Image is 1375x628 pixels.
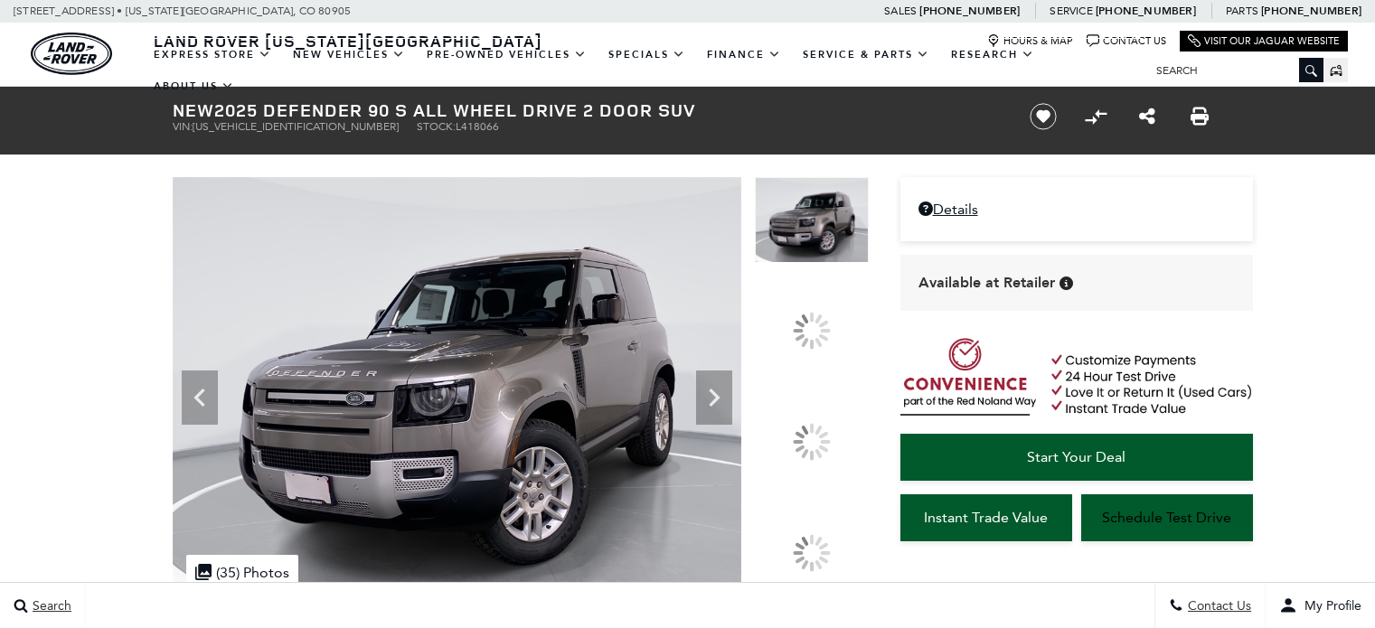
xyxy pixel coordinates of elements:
a: Start Your Deal [900,434,1253,481]
span: Instant Trade Value [924,509,1048,526]
a: Contact Us [1087,34,1166,48]
span: Contact Us [1183,598,1251,614]
img: New 2025 Silicon Silver LAND ROVER S image 1 [755,177,869,263]
a: Pre-Owned Vehicles [416,39,598,70]
span: [US_VEHICLE_IDENTIFICATION_NUMBER] [193,120,399,133]
a: Hours & Map [987,34,1073,48]
input: Search [1143,60,1323,81]
a: Research [940,39,1045,70]
span: L418066 [456,120,499,133]
span: Stock: [417,120,456,133]
a: [PHONE_NUMBER] [919,4,1020,18]
span: VIN: [173,120,193,133]
a: [PHONE_NUMBER] [1261,4,1361,18]
span: Parts [1226,5,1258,17]
a: Visit Our Jaguar Website [1188,34,1340,48]
a: Instant Trade Value [900,494,1072,541]
img: Land Rover [31,33,112,75]
a: Finance [696,39,792,70]
a: [PHONE_NUMBER] [1096,4,1196,18]
a: EXPRESS STORE [143,39,282,70]
img: New 2025 Silicon Silver LAND ROVER S image 1 [173,177,741,604]
span: Start Your Deal [1027,448,1125,465]
button: Compare vehicle [1082,103,1109,130]
span: Sales [884,5,917,17]
a: land-rover [31,33,112,75]
a: [STREET_ADDRESS] • [US_STATE][GEOGRAPHIC_DATA], CO 80905 [14,5,351,17]
a: Share this New 2025 Defender 90 S All Wheel Drive 2 Door SUV [1139,106,1155,127]
a: Service & Parts [792,39,940,70]
span: Schedule Test Drive [1102,509,1231,526]
span: Land Rover [US_STATE][GEOGRAPHIC_DATA] [154,30,542,52]
a: About Us [143,70,245,102]
a: Schedule Test Drive [1081,494,1253,541]
a: New Vehicles [282,39,416,70]
a: Print this New 2025 Defender 90 S All Wheel Drive 2 Door SUV [1191,106,1209,127]
nav: Main Navigation [143,39,1143,102]
div: Vehicle is in stock and ready for immediate delivery. Due to demand, availability is subject to c... [1060,277,1073,290]
span: Service [1050,5,1092,17]
a: Land Rover [US_STATE][GEOGRAPHIC_DATA] [143,30,553,52]
span: Search [28,598,71,614]
a: Details [918,201,1235,218]
strong: New [173,98,214,122]
span: Available at Retailer [918,273,1055,293]
div: (35) Photos [186,555,298,590]
h1: 2025 Defender 90 S All Wheel Drive 2 Door SUV [173,100,1000,120]
span: My Profile [1297,598,1361,614]
a: Specials [598,39,696,70]
button: user-profile-menu [1266,583,1375,628]
button: Save vehicle [1023,102,1063,131]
